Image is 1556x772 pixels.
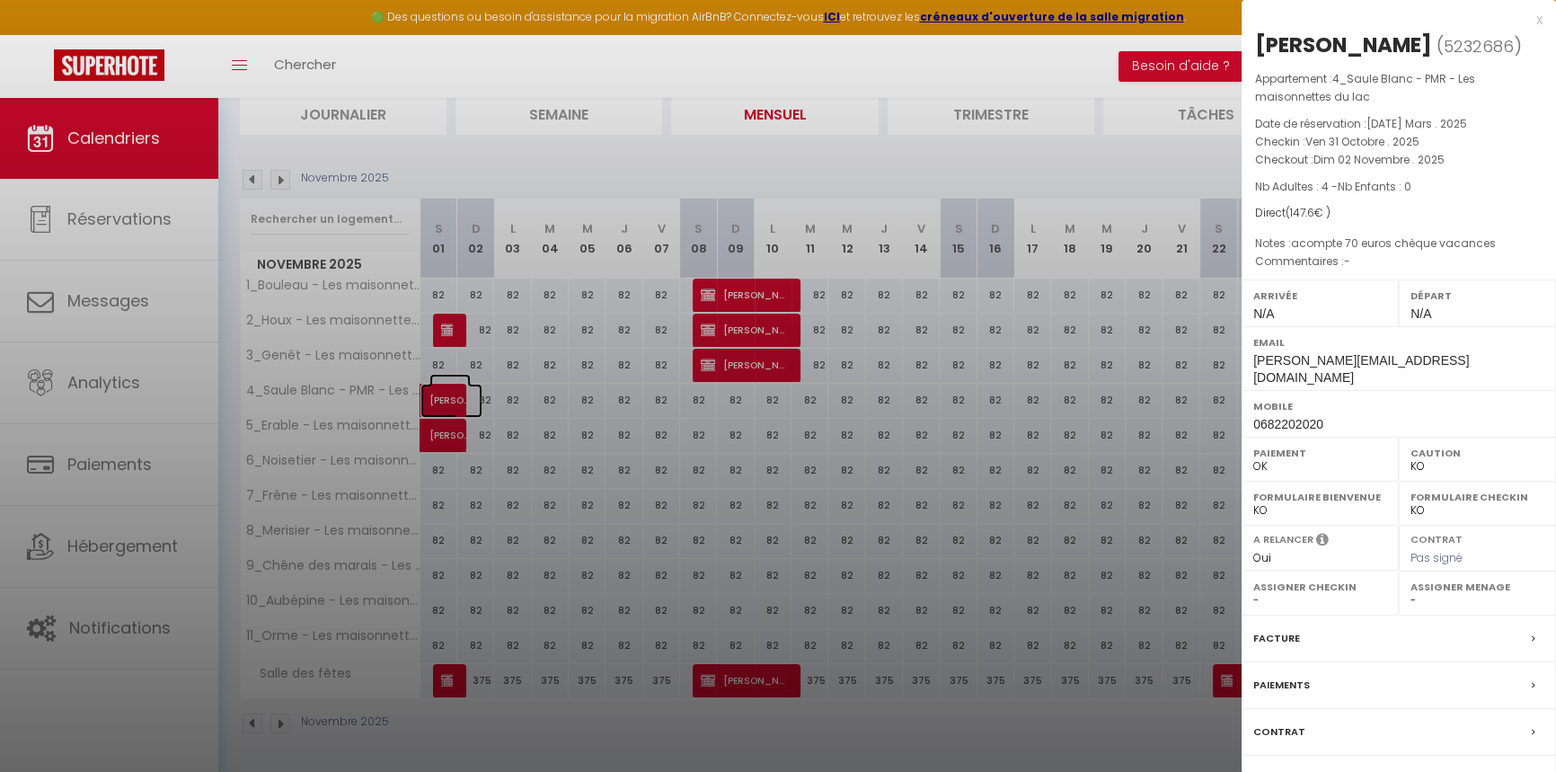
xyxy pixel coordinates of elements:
label: Assigner Checkin [1253,578,1387,596]
label: Mobile [1253,397,1544,415]
span: ( ) [1437,33,1522,58]
label: Arrivée [1253,287,1387,305]
span: acompte 70 euros chèque vacances [1291,235,1496,251]
label: Formulaire Bienvenue [1253,488,1387,506]
span: Nb Adultes : 4 - [1255,179,1411,194]
label: Caution [1410,444,1544,462]
button: Ouvrir le widget de chat LiveChat [14,7,68,61]
label: Facture [1253,629,1300,648]
div: [PERSON_NAME] [1255,31,1432,59]
label: Paiement [1253,444,1387,462]
label: Formulaire Checkin [1410,488,1544,506]
span: - [1344,253,1350,269]
span: Nb Enfants : 0 [1338,179,1411,194]
span: ( € ) [1286,205,1331,220]
label: Contrat [1253,723,1305,741]
span: 5232686 [1444,35,1514,58]
p: Notes : [1255,235,1543,253]
i: Sélectionner OUI si vous souhaiter envoyer les séquences de messages post-checkout [1316,532,1329,552]
span: Pas signé [1410,550,1463,565]
p: Checkout : [1255,151,1543,169]
label: Départ [1410,287,1544,305]
span: Dim 02 Novembre . 2025 [1313,152,1445,167]
span: [DATE] Mars . 2025 [1366,116,1467,131]
span: 147.6 [1290,205,1314,220]
p: Checkin : [1255,133,1543,151]
div: Direct [1255,205,1543,222]
label: Paiements [1253,676,1310,695]
label: Assigner Menage [1410,578,1544,596]
span: N/A [1410,306,1431,321]
span: Ven 31 Octobre . 2025 [1305,134,1419,149]
p: Appartement : [1255,70,1543,106]
div: x [1242,9,1543,31]
span: 4_Saule Blanc - PMR - Les maisonnettes du lac [1255,71,1475,104]
label: Email [1253,333,1544,351]
span: 0682202020 [1253,417,1323,431]
label: A relancer [1253,532,1313,547]
span: [PERSON_NAME][EMAIL_ADDRESS][DOMAIN_NAME] [1253,353,1469,385]
span: N/A [1253,306,1274,321]
p: Date de réservation : [1255,115,1543,133]
label: Contrat [1410,532,1463,544]
p: Commentaires : [1255,253,1543,271]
